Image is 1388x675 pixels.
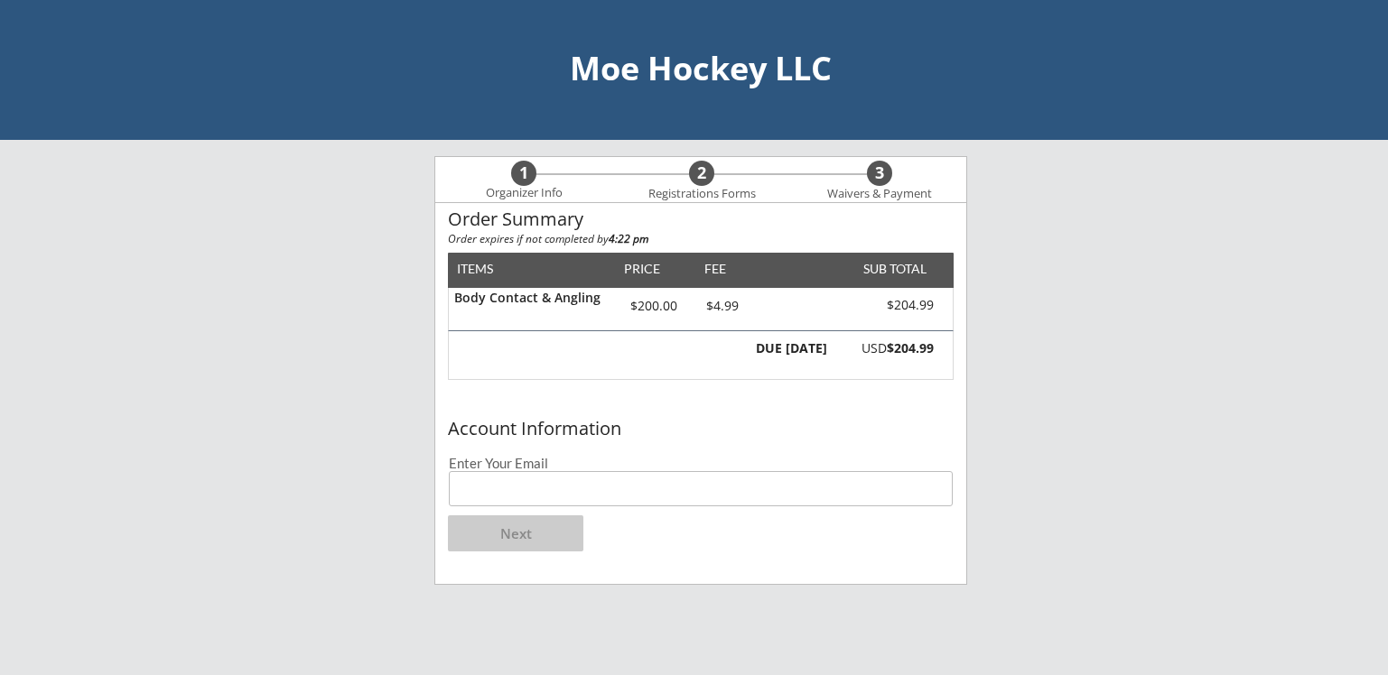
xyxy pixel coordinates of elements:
[752,342,827,355] div: DUE [DATE]
[817,187,942,201] div: Waivers & Payment
[448,515,583,551] button: Next
[639,187,764,201] div: Registrations Forms
[887,339,934,356] strong: $204.99
[615,263,668,275] div: PRICE
[454,291,607,304] div: Body Contact & Angling
[692,300,752,312] div: $4.99
[474,186,573,200] div: Organizer Info
[448,234,954,245] div: Order expires if not completed by
[457,263,521,275] div: ITEMS
[689,163,714,183] div: 2
[448,209,954,229] div: Order Summary
[609,231,648,246] strong: 4:22 pm
[867,163,892,183] div: 3
[832,298,934,313] div: $204.99
[856,263,927,275] div: SUB TOTAL
[615,300,692,312] div: $200.00
[449,457,953,470] div: Enter Your Email
[448,419,954,439] div: Account Information
[837,342,934,355] div: USD
[18,52,1383,85] div: Moe Hockey LLC
[692,263,739,275] div: FEE
[511,163,536,183] div: 1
